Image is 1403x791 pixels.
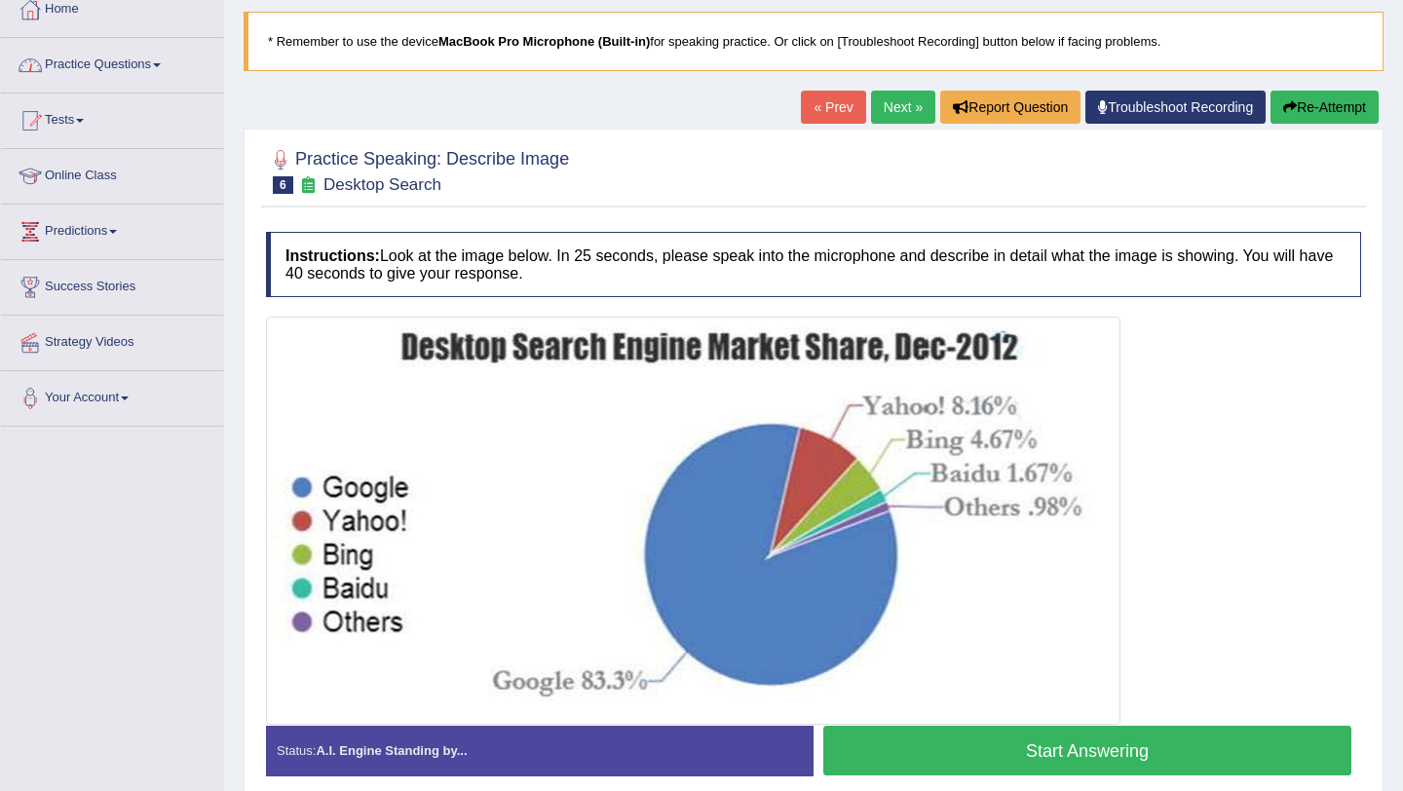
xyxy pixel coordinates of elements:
strong: A.I. Engine Standing by... [316,743,467,758]
span: 6 [273,176,293,194]
small: Exam occurring question [298,176,319,195]
button: Start Answering [823,726,1351,775]
a: Strategy Videos [1,316,223,364]
button: Report Question [940,91,1081,124]
a: Next » [871,91,935,124]
a: Your Account [1,371,223,420]
a: Troubleshoot Recording [1085,91,1266,124]
div: Status: [266,726,814,775]
a: « Prev [801,91,865,124]
b: MacBook Pro Microphone (Built-in) [438,34,650,49]
h4: Look at the image below. In 25 seconds, please speak into the microphone and describe in detail w... [266,232,1361,297]
a: Practice Questions [1,38,223,87]
a: Online Class [1,149,223,198]
small: Desktop Search [323,175,441,194]
a: Success Stories [1,260,223,309]
blockquote: * Remember to use the device for speaking practice. Or click on [Troubleshoot Recording] button b... [244,12,1384,71]
b: Instructions: [285,247,380,264]
h2: Practice Speaking: Describe Image [266,145,569,194]
button: Re-Attempt [1270,91,1379,124]
a: Tests [1,94,223,142]
a: Predictions [1,205,223,253]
